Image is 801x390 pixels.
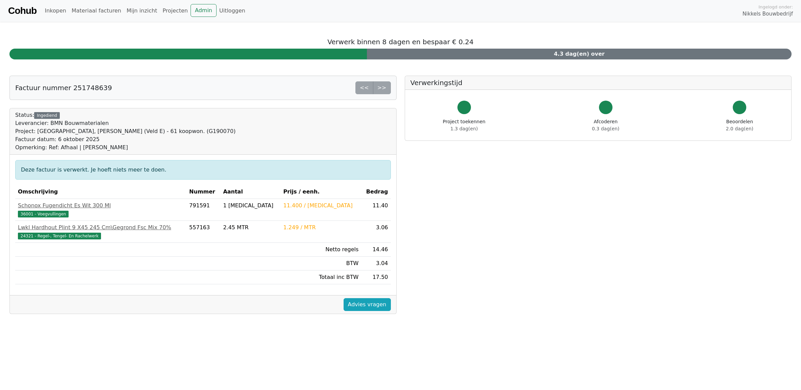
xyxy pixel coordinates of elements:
[361,243,391,257] td: 14.46
[281,270,361,284] td: Totaal inc BTW
[223,202,278,210] div: 1 [MEDICAL_DATA]
[281,257,361,270] td: BTW
[9,38,792,46] h5: Verwerk binnen 8 dagen en bespaar € 0.24
[15,135,235,144] div: Factuur datum: 6 oktober 2025
[15,119,235,127] div: Leverancier: BMN Bouwmaterialen
[191,4,217,17] a: Admin
[361,270,391,284] td: 17.50
[361,199,391,221] td: 11.40
[18,224,184,232] div: Lwkl Hardhout Plint 9 X45 245 Cm\Gegrond Fsc Mix 70%
[223,224,278,232] div: 2.45 MTR
[18,202,184,210] div: Schonox Fugendicht Es Wit 300 Ml
[758,4,793,10] span: Ingelogd onder:
[367,49,792,59] div: 4.3 dag(en) over
[217,4,248,18] a: Uitloggen
[592,118,619,132] div: Afcoderen
[15,127,235,135] div: Project: [GEOGRAPHIC_DATA], [PERSON_NAME] (Veld E) - 61 koopwon. (G190070)
[18,202,184,218] a: Schonox Fugendicht Es Wit 300 Ml36001 - Voegvullingen
[42,4,69,18] a: Inkopen
[8,3,36,19] a: Cohub
[443,118,485,132] div: Project toekennen
[18,211,69,217] span: 36001 - Voegvullingen
[283,224,359,232] div: 1.249 / MTR
[15,144,235,152] div: Opmerking: Ref: Afhaal | [PERSON_NAME]
[281,185,361,199] th: Prijs / eenh.
[344,298,391,311] a: Advies vragen
[15,111,235,152] div: Status:
[220,185,280,199] th: Aantal
[186,221,220,243] td: 557163
[69,4,124,18] a: Materiaal facturen
[361,257,391,270] td: 3.04
[18,233,101,239] span: 24321 - Regel-, Tengel- En Rachelwerk
[592,126,619,131] span: 0.3 dag(en)
[186,199,220,221] td: 791591
[450,126,478,131] span: 1.3 dag(en)
[15,185,186,199] th: Omschrijving
[160,4,191,18] a: Projecten
[186,185,220,199] th: Nummer
[18,224,184,240] a: Lwkl Hardhout Plint 9 X45 245 Cm\Gegrond Fsc Mix 70%24321 - Regel-, Tengel- En Rachelwerk
[124,4,160,18] a: Mijn inzicht
[726,118,753,132] div: Beoordelen
[743,10,793,18] span: Nikkels Bouwbedrijf
[15,84,112,92] h5: Factuur nummer 251748639
[281,243,361,257] td: Netto regels
[410,79,786,87] h5: Verwerkingstijd
[726,126,753,131] span: 2.0 dag(en)
[34,112,59,119] div: Ingediend
[361,221,391,243] td: 3.06
[283,202,359,210] div: 11.400 / [MEDICAL_DATA]
[361,185,391,199] th: Bedrag
[15,160,391,180] div: Deze factuur is verwerkt. Je hoeft niets meer te doen.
